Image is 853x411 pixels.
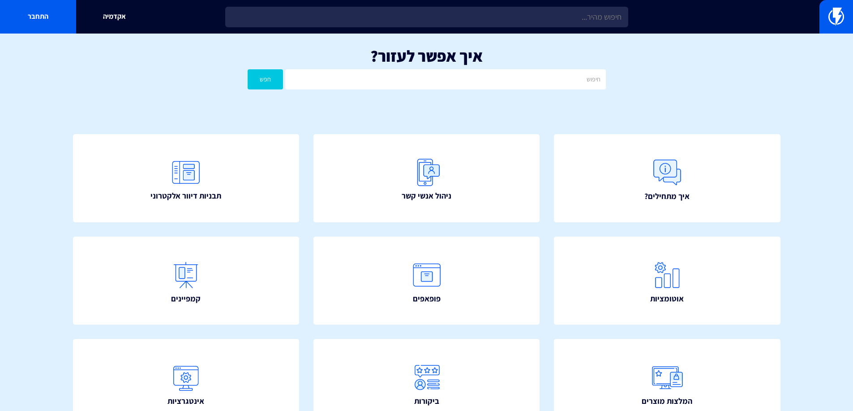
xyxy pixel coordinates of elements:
span: איך מתחילים? [644,191,690,202]
button: חפש [248,69,283,89]
span: פופאפים [413,293,441,305]
input: חיפוש [285,69,605,89]
a: קמפיינים [73,237,300,325]
span: תבניות דיוור אלקטרוני [150,190,221,202]
span: אוטומציות [650,293,684,305]
a: תבניות דיוור אלקטרוני [73,134,300,223]
span: אינטגרציות [167,395,204,407]
a: איך מתחילים? [554,134,780,223]
a: ניהול אנשי קשר [313,134,540,223]
a: אוטומציות [554,237,780,325]
h1: איך אפשר לעזור? [13,47,840,65]
span: קמפיינים [171,293,201,305]
span: המלצות מוצרים [642,395,692,407]
a: פופאפים [313,237,540,325]
span: ביקורות [414,395,439,407]
span: ניהול אנשי קשר [402,190,451,202]
input: חיפוש מהיר... [225,7,628,27]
